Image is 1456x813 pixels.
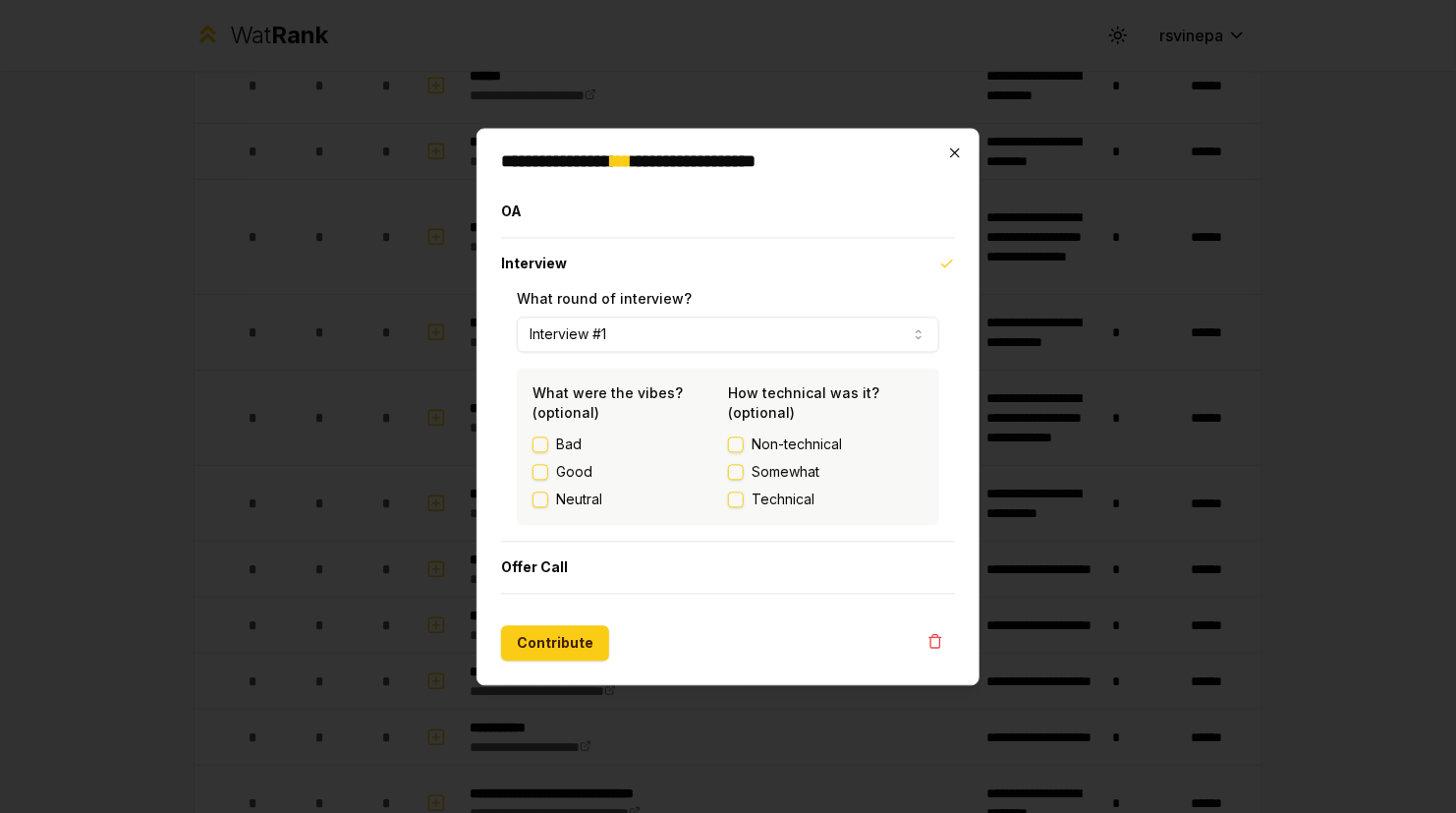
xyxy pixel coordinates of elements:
button: Technical [728,492,744,507]
label: Good [556,462,592,482]
label: Neutral [556,490,602,509]
span: Technical [752,490,814,509]
span: Non-technical [752,435,842,454]
span: Somewhat [752,462,819,482]
button: Contribute [501,625,609,661]
button: Interview [501,238,955,289]
button: Somewhat [728,464,744,480]
button: OA [501,186,955,237]
label: What were the vibes? (optional) [532,384,683,421]
label: Bad [556,435,582,454]
button: Non-technical [728,436,744,452]
div: Interview [501,289,955,541]
label: How technical was it? (optional) [728,384,879,421]
label: What round of interview? [517,290,692,307]
button: Offer Call [501,542,955,593]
